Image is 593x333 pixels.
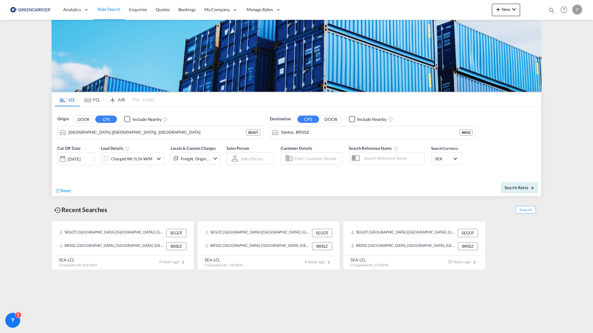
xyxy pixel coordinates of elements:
span: Reset [60,188,71,193]
div: BRSSZ, Santos, Brazil, South America, Americas [59,242,165,250]
span: 4 hours ago [159,259,187,264]
span: Chargeable Wt. 7,92 W/M [205,263,243,267]
span: Sales Person [226,146,249,151]
div: SEGOT [312,229,332,237]
span: Analytics [63,7,81,13]
input: Enter Customer Details [294,154,341,163]
span: 4 hours ago [305,259,332,264]
span: SEK [435,156,453,162]
span: Destination [270,116,291,122]
md-icon: icon-chevron-down [155,155,163,162]
div: BRSSZ [166,242,186,250]
img: GreenCarrierFCL_LCL.png [51,20,542,92]
md-select: Sales Person [240,154,263,163]
md-tab-item: LCL [55,93,80,106]
md-pagination-wrapper: Use the left and right arrow keys to navigate between tabs [55,93,154,106]
button: icon-plus 400-fgNewicon-chevron-down [492,4,520,16]
md-icon: icon-refresh [55,188,60,193]
div: SEGOT, Gothenburg (Goteborg), Sweden, Northern Europe, Europe [205,229,310,237]
div: icon-refreshReset [55,188,71,194]
md-select: Select Currency: kr SEKSweden Krona [435,154,459,163]
div: F [572,5,582,15]
div: [DATE] [57,152,95,165]
div: SEGOT [458,229,478,237]
span: Help [559,4,569,15]
md-icon: icon-arrow-right [530,186,534,190]
md-icon: icon-chevron-right [179,259,187,266]
span: Chargeable Wt. 0,56 W/M [59,263,97,267]
button: DOOR [73,116,94,123]
div: icon-magnify [548,7,555,16]
recent-search-card: SEGOT, [GEOGRAPHIC_DATA] ([GEOGRAPHIC_DATA]), [GEOGRAPHIC_DATA], [GEOGRAPHIC_DATA], [GEOGRAPHIC_D... [197,221,340,270]
span: Manage Rates [247,7,273,13]
span: Locals & Custom Charges [171,146,216,151]
recent-search-card: SEGOT, [GEOGRAPHIC_DATA] ([GEOGRAPHIC_DATA]), [GEOGRAPHIC_DATA], [GEOGRAPHIC_DATA], [GEOGRAPHIC_D... [51,221,194,270]
span: Quotes [156,7,169,12]
span: Customer Details [281,146,312,151]
div: Freight Origin Destinationicon-chevron-down [171,152,220,165]
button: Search Ratesicon-arrow-right [501,182,538,193]
md-icon: icon-chevron-down [212,155,219,162]
span: Cut Off Date [57,146,81,151]
md-icon: icon-plus 400-fg [494,6,502,13]
md-icon: icon-chevron-right [325,259,332,266]
md-icon: icon-magnify [548,7,555,14]
span: Search Rates [505,185,534,190]
div: Origin DOOR CFS Checkbox No InkUnchecked: Ignores neighbouring ports when fetching rates.Checked ... [52,107,541,196]
button: DOOR [320,116,342,123]
md-checkbox: Checkbox No Ink [124,116,162,122]
span: Chargeable Wt. 3,70 W/M [350,263,388,267]
div: SEGOT [166,229,186,237]
md-icon: icon-chevron-down [510,6,518,13]
div: [DATE] [68,156,80,162]
div: BRSSZ [460,129,473,135]
input: Search Reference Name [361,153,425,163]
span: Rate Search [98,7,120,12]
div: BRSSZ [312,242,332,250]
div: BRSSZ [458,242,478,250]
img: 609dfd708afe11efa14177256b0082fb.png [9,3,51,17]
div: SEA-LCL [59,257,97,263]
div: Charged Wt: 0,56 W/Micon-chevron-down [101,153,164,165]
md-input-container: Santos, BRSSZ [270,126,476,139]
span: 30 hours ago [448,259,478,264]
md-icon: icon-backup-restore [54,206,61,214]
div: SEA-LCL [205,257,243,263]
div: SEGOT, Gothenburg (Goteborg), Sweden, Northern Europe, Europe [59,229,165,237]
md-input-container: Gothenburg (Goteborg), SEGOT [58,126,263,139]
span: New [494,7,518,12]
span: Origin [57,116,69,122]
div: Charged Wt: 0,56 W/M [111,154,152,163]
md-icon: Your search will be saved by the below given name [393,146,398,151]
div: Freight Origin Destination [181,154,210,163]
span: Load Details [101,146,130,151]
button: CFS [95,116,117,123]
recent-search-card: SEGOT, [GEOGRAPHIC_DATA] ([GEOGRAPHIC_DATA]), [GEOGRAPHIC_DATA], [GEOGRAPHIC_DATA], [GEOGRAPHIC_D... [343,221,486,270]
input: Search by Port [281,128,460,137]
md-tab-item: FCL [80,93,105,106]
button: CFS [297,116,319,123]
md-checkbox: Checkbox No Ink [349,116,386,122]
div: BRSSZ, Santos, Brazil, South America, Americas [351,242,456,250]
div: Include Nearby [132,116,162,122]
md-icon: icon-airplane [109,96,116,101]
div: BRSSZ, Santos, Brazil, South America, Americas [205,242,310,250]
div: SEA-LCL [350,257,388,263]
span: Search Currency [431,146,458,151]
span: Search Reference Name [349,146,398,151]
md-icon: icon-chevron-right [471,259,478,266]
md-icon: Chargeable Weight [125,146,130,151]
span: My Company [204,7,230,13]
div: SEGOT, Gothenburg (Goteborg), Sweden, Northern Europe, Europe [351,229,456,237]
md-icon: Unchecked: Ignores neighbouring ports when fetching rates.Checked : Includes neighbouring ports w... [388,117,393,122]
div: Recent Searches [51,203,110,217]
div: Help [559,4,572,16]
span: Show All [515,206,536,214]
div: SEGOT [246,129,260,135]
span: Enquiries [129,7,147,12]
span: Bookings [178,7,196,12]
input: Search by Port [69,128,246,137]
md-datepicker: Select [57,165,62,173]
div: Include Nearby [357,116,386,122]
